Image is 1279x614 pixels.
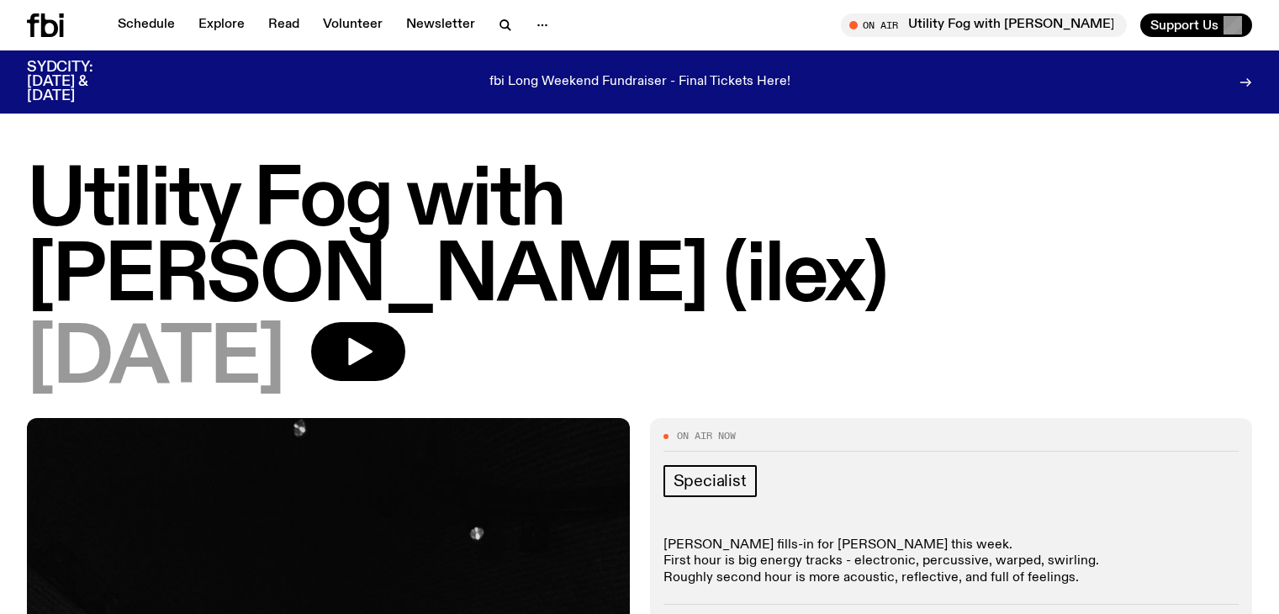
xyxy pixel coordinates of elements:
a: Newsletter [396,13,485,37]
button: On AirUtility Fog with [PERSON_NAME] (ilex) [841,13,1127,37]
h3: SYDCITY: [DATE] & [DATE] [27,61,135,103]
span: Support Us [1150,18,1218,33]
a: Volunteer [313,13,393,37]
p: fbi Long Weekend Fundraiser - Final Tickets Here! [489,75,790,90]
p: [PERSON_NAME] fills-in for [PERSON_NAME] this week. First hour is big energy tracks - electronic,... [663,537,1239,586]
a: Schedule [108,13,185,37]
a: Read [258,13,309,37]
span: Specialist [674,472,747,490]
span: On Air Now [677,431,736,441]
button: Support Us [1140,13,1252,37]
span: [DATE] [27,322,284,398]
h1: Utility Fog with [PERSON_NAME] (ilex) [27,164,1252,315]
a: Explore [188,13,255,37]
a: Specialist [663,465,757,497]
